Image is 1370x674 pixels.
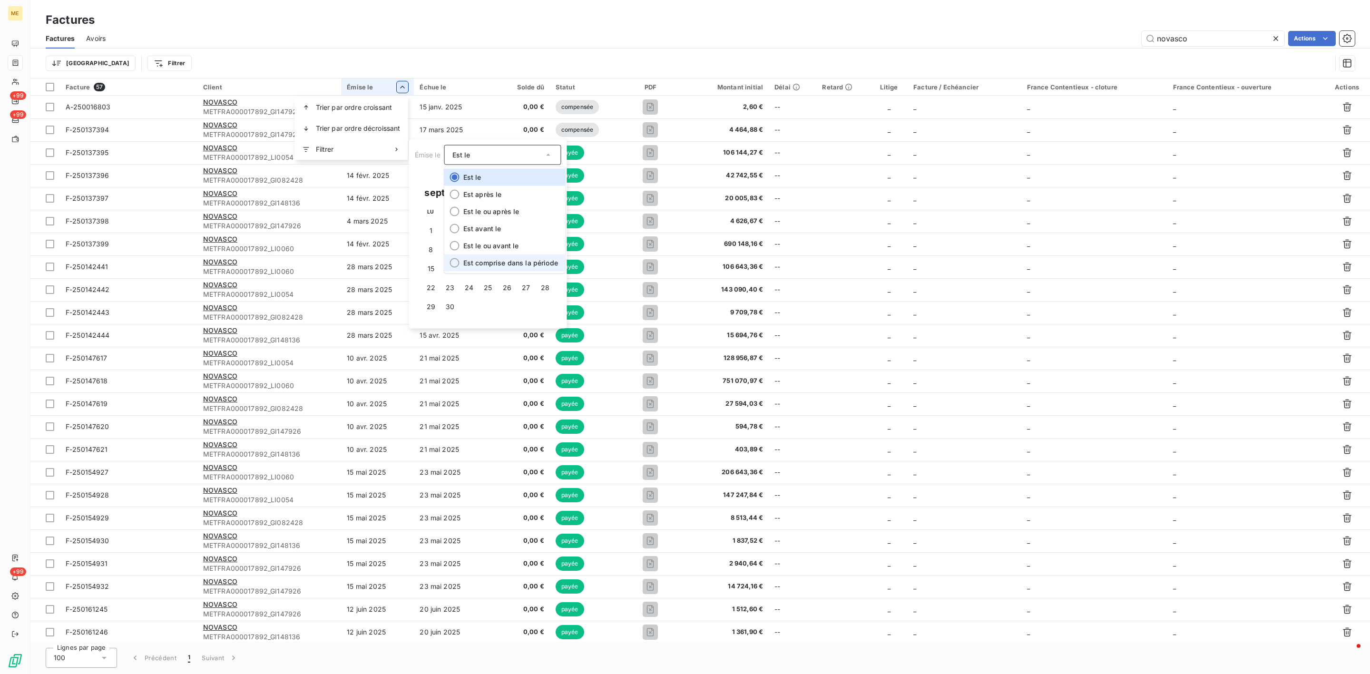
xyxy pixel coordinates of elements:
[421,202,440,221] th: lundi
[517,278,536,297] button: 27
[498,278,517,297] button: 26
[440,202,460,221] th: mardi
[421,278,440,297] button: 22
[463,173,481,181] span: Est le
[440,221,460,240] button: 2
[463,259,558,267] span: Est comprise dans la période
[463,190,502,198] span: Est après le
[460,278,479,297] button: 24
[316,145,334,154] span: Filtrer
[421,185,504,200] div: septembre 2025
[316,124,401,133] span: Trier par ordre décroissant
[440,259,460,278] button: 16
[421,259,440,278] button: 15
[463,207,519,215] span: Est le ou après le
[421,221,440,240] button: 1
[421,240,440,259] button: 8
[452,150,470,158] span: Est le
[440,278,460,297] button: 23
[316,103,392,112] span: Trier par ordre croissant
[536,278,555,297] button: 28
[440,297,460,316] button: 30
[463,225,501,233] span: Est avant le
[479,278,498,297] button: 25
[1338,642,1360,664] iframe: Intercom live chat
[463,242,519,250] span: Est le ou avant le
[440,240,460,259] button: 9
[421,297,440,316] button: 29
[415,151,440,159] span: Émise le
